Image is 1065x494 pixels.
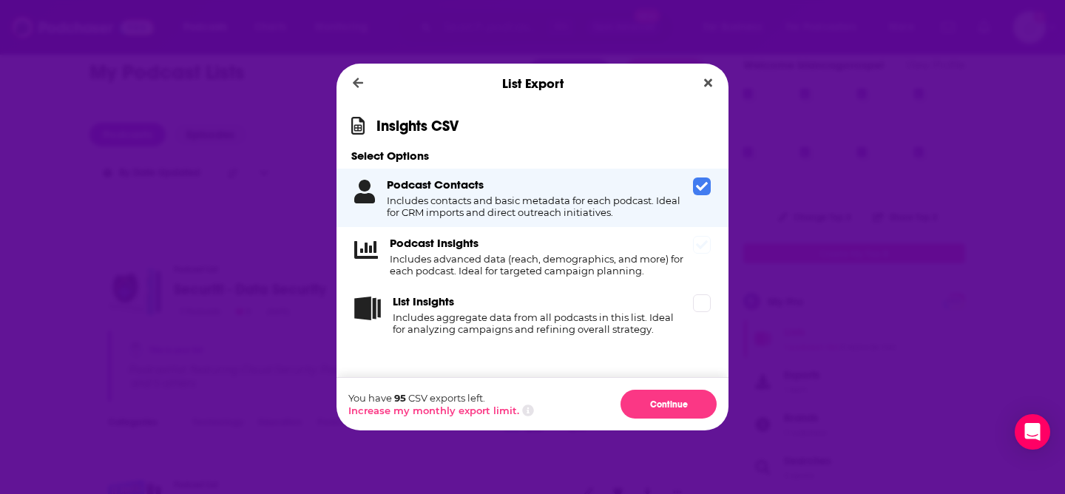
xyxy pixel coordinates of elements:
[337,149,728,163] h3: Select Options
[390,253,687,277] h4: Includes advanced data (reach, demographics, and more) for each podcast. Ideal for targeted campa...
[387,177,484,192] h3: Podcast Contacts
[1015,414,1050,450] div: Open Intercom Messenger
[376,117,459,135] h1: Insights CSV
[387,194,687,218] h4: Includes contacts and basic metadata for each podcast. Ideal for CRM imports and direct outreach ...
[337,64,728,104] div: List Export
[698,74,718,92] button: Close
[348,392,534,404] p: You have CSV exports left.
[348,405,519,416] button: Increase my monthly export limit.
[394,392,406,404] span: 95
[393,311,687,335] h4: Includes aggregate data from all podcasts in this list. Ideal for analyzing campaigns and refinin...
[621,390,717,419] button: Continue
[390,236,479,250] h3: Podcast Insights
[393,294,454,308] h3: List Insights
